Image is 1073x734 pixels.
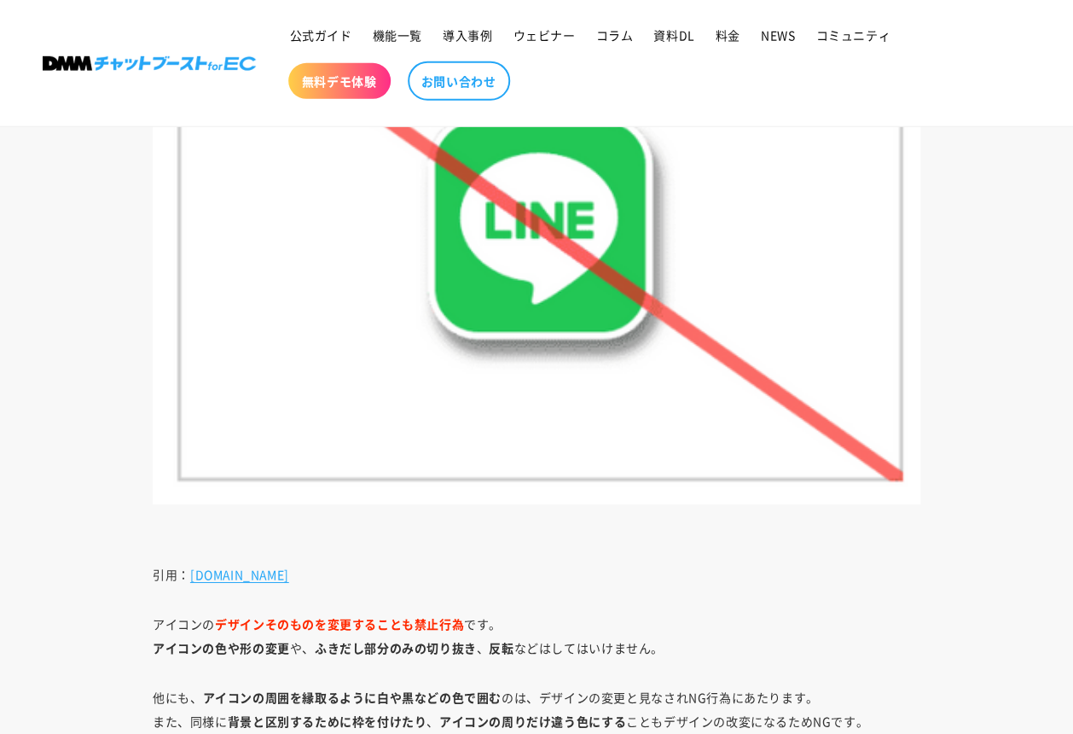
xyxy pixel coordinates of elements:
span: 無料デモ体験 [302,73,377,89]
a: [DOMAIN_NAME] [190,566,289,583]
strong: 背景と区別するために枠を付けたり [228,713,427,730]
a: コラム [585,17,643,53]
strong: 反転 [489,639,513,656]
a: 機能一覧 [362,17,432,53]
span: 公式ガイド [290,27,352,43]
strong: デザインそのものを変更することも禁止行為 [215,615,464,632]
a: お問い合わせ [408,61,510,101]
a: 導入事例 [432,17,502,53]
a: 無料デモ体験 [288,63,391,99]
strong: アイコンの周りだけ違う色にする [439,713,626,730]
strong: アイコンの周囲を縁取るように白や黒などの色で囲む [202,689,501,706]
p: アイコンの です。 や、 、 などはしてはいけません。 [153,612,920,660]
img: 株式会社DMM Boost [43,56,256,71]
p: 引用： [153,562,920,586]
span: コミュニティ [815,27,890,43]
a: 資料DL [643,17,705,53]
span: 機能一覧 [373,27,422,43]
span: 料金 [716,27,740,43]
span: 資料DL [653,27,694,43]
span: 導入事例 [443,27,492,43]
a: コミュニティ [805,17,901,53]
a: 料金 [705,17,751,53]
span: ウェビナー [513,27,575,43]
span: コラム [595,27,633,43]
a: 公式ガイド [280,17,362,53]
a: NEWS [751,17,805,53]
a: ウェビナー [502,17,585,53]
strong: ふきだし部分のみの切り抜き [315,639,477,656]
strong: アイコンの色や形の変更 [153,639,290,656]
span: お問い合わせ [421,73,496,89]
p: 他にも、 のは、デザインの変更と見なされNG行為にあたります。 また、同様に 、 こともデザインの改変になるためNGです。 [153,685,920,733]
span: NEWS [761,27,795,43]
